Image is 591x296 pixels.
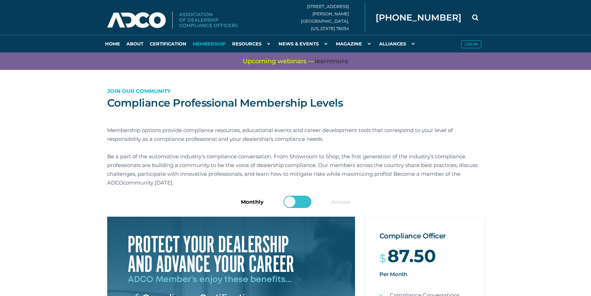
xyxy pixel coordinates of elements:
span: 87.50 [387,252,436,260]
p: Be a part of the automotive industry's compliance conversation. From Showroom to Shop, the first ... [107,152,484,187]
p: Membership options provide compliance resources, educational events and career development tools ... [107,126,484,143]
a: Magazine [333,35,376,52]
h1: Compliance Professional Membership Levels [107,96,484,110]
a: News & Events [275,35,333,52]
a: Resources [229,35,275,52]
span: Upcoming webinars — [243,57,348,66]
a: Alliances [376,35,420,52]
div: $ [379,252,470,263]
a: Log in [458,35,484,52]
a: Membership [190,35,229,52]
a: Certification [147,35,190,52]
p: Join our Community [107,87,484,95]
p: Per Month [379,270,470,279]
button: Log in [461,41,481,48]
h2: Compliance Officer [379,231,470,241]
span: [PHONE_NUMBER] [376,13,461,22]
span: learn [315,57,331,65]
label: Annual [331,197,350,206]
div: [STREET_ADDRESS][PERSON_NAME] [GEOGRAPHIC_DATA], [US_STATE] 76034 [301,3,365,32]
a: learnmore [315,57,348,66]
a: Home [102,35,123,52]
label: Monthly [241,197,264,206]
img: Association of Dealership Compliance Officers logo [107,12,238,29]
a: About [123,35,147,52]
